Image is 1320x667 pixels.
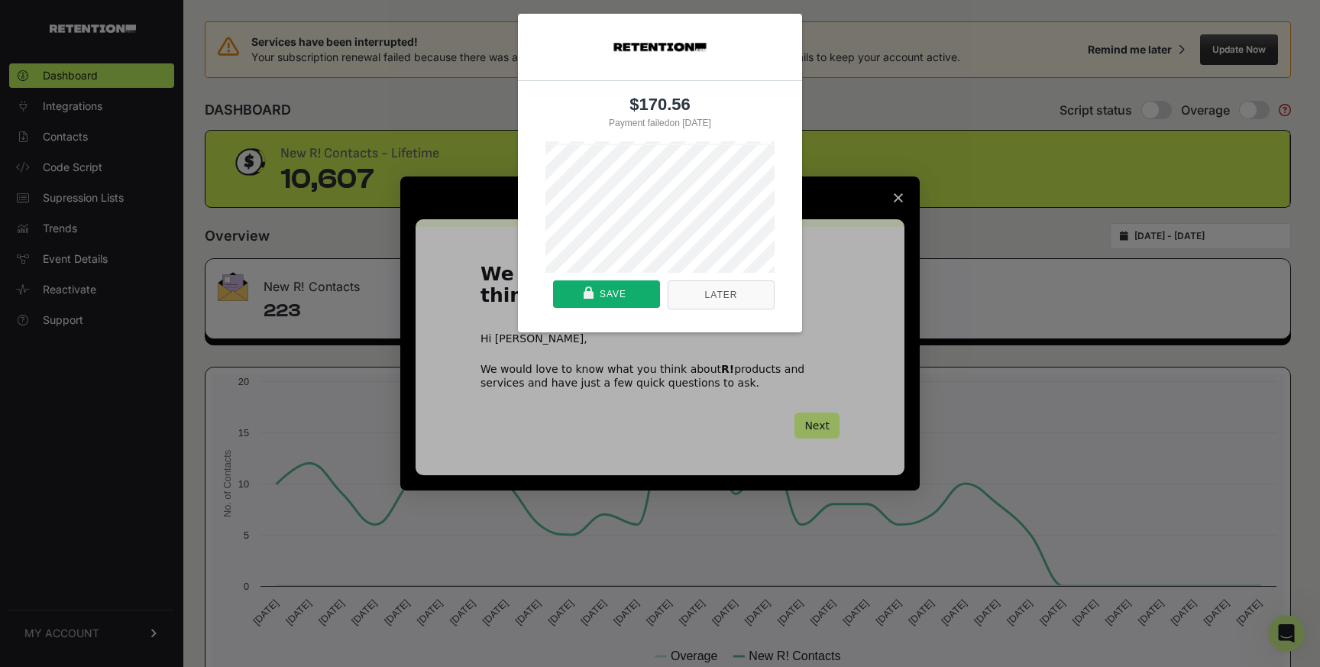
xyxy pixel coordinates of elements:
button: Next [794,413,840,439]
div: Payment failed [609,118,669,128]
div: on [DATE] [545,116,775,145]
div: Save [600,280,626,308]
span: Close survey [877,176,920,219]
img: ed32653e-1b07-423b-8e9c-8bbd2c9d35a9-2023_07_26-16_37_52.png [613,41,708,53]
div: We would love to know what you think about products and services and have just a few quick questi... [480,362,840,390]
button: Later [668,280,775,309]
div: $170.56 [533,95,787,115]
b: R! [721,363,734,375]
button: Save [553,280,660,308]
h1: We want to know what you think! [480,264,840,316]
div: Hi [PERSON_NAME], [480,332,840,347]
